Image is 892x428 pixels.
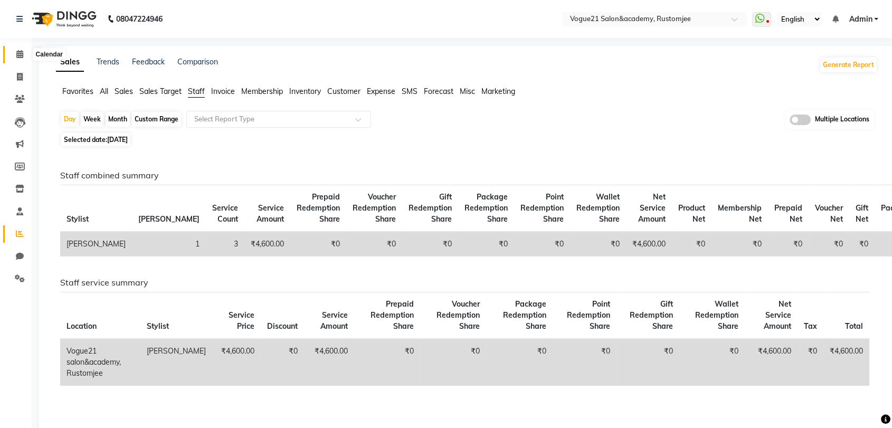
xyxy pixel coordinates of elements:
td: [PERSON_NAME] [60,232,132,256]
span: Service Amount [257,203,284,224]
td: Vogue21 salon&academy, Rustomjee [60,339,140,386]
div: Calendar [33,49,65,61]
span: Expense [367,87,395,96]
td: ₹4,600.00 [626,232,672,256]
span: Customer [327,87,360,96]
td: ₹0 [514,232,570,256]
td: ₹0 [458,232,514,256]
span: Admin [849,14,872,25]
a: Trends [97,57,119,66]
td: ₹4,600.00 [823,339,869,386]
span: Location [67,321,97,331]
td: ₹0 [849,232,875,256]
td: ₹4,600.00 [212,339,260,386]
td: ₹0 [798,339,823,386]
td: ₹0 [553,339,616,386]
span: Staff [188,87,205,96]
img: logo [27,4,99,34]
span: Sales [115,87,133,96]
a: Feedback [132,57,165,66]
td: ₹0 [616,339,679,386]
span: Multiple Locations [815,115,869,125]
span: Misc [460,87,475,96]
span: Membership [241,87,283,96]
div: Month [106,112,130,127]
span: Membership Net [718,203,762,224]
span: Stylist [67,214,89,224]
td: ₹4,600.00 [244,232,290,256]
div: Day [61,112,79,127]
span: Favorites [62,87,93,96]
span: Tax [804,321,817,331]
span: Gift Net [856,203,868,224]
td: ₹0 [354,339,420,386]
span: Prepaid Redemption Share [371,299,414,331]
td: ₹0 [346,232,402,256]
a: Sales [56,53,84,72]
td: ₹4,600.00 [745,339,798,386]
span: Invoice [211,87,235,96]
span: Wallet Redemption Share [576,192,620,224]
span: Point Redemption Share [520,192,564,224]
span: Prepaid Net [774,203,802,224]
span: Net Service Amount [638,192,666,224]
span: Service Count [212,203,238,224]
span: Total [845,321,863,331]
span: Gift Redemption Share [409,192,452,224]
span: All [100,87,108,96]
td: ₹0 [672,232,711,256]
td: 3 [206,232,244,256]
div: Custom Range [132,112,181,127]
h6: Staff service summary [60,278,869,288]
span: Gift Redemption Share [630,299,673,331]
td: ₹0 [261,339,304,386]
span: Voucher Redemption Share [436,299,479,331]
h6: Staff combined summary [60,170,869,180]
button: Generate Report [820,58,877,72]
span: Voucher Redemption Share [353,192,396,224]
span: Package Redemption Share [503,299,546,331]
span: Point Redemption Share [567,299,610,331]
span: Discount [267,321,298,331]
b: 08047224946 [116,4,163,34]
span: [PERSON_NAME] [138,214,200,224]
td: ₹0 [420,339,486,386]
span: [DATE] [107,136,128,144]
span: Forecast [424,87,453,96]
span: Inventory [289,87,321,96]
td: ₹0 [402,232,458,256]
span: Selected date: [61,133,130,146]
span: Marketing [481,87,515,96]
span: Wallet Redemption Share [695,299,738,331]
td: ₹0 [679,339,744,386]
td: ₹0 [570,232,626,256]
td: ₹0 [711,232,768,256]
span: Package Redemption Share [464,192,508,224]
span: Product Net [678,203,705,224]
td: 1 [132,232,206,256]
a: Comparison [177,57,218,66]
td: [PERSON_NAME] [140,339,212,386]
span: Stylist [147,321,169,331]
div: Week [81,112,103,127]
span: Voucher Net [815,203,843,224]
td: ₹0 [486,339,552,386]
span: Service Price [229,310,254,331]
td: ₹0 [768,232,809,256]
span: SMS [402,87,417,96]
span: Net Service Amount [764,299,791,331]
td: ₹4,600.00 [304,339,354,386]
td: ₹0 [290,232,346,256]
td: ₹0 [809,232,849,256]
span: Sales Target [139,87,182,96]
span: Prepaid Redemption Share [297,192,340,224]
span: Service Amount [320,310,348,331]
